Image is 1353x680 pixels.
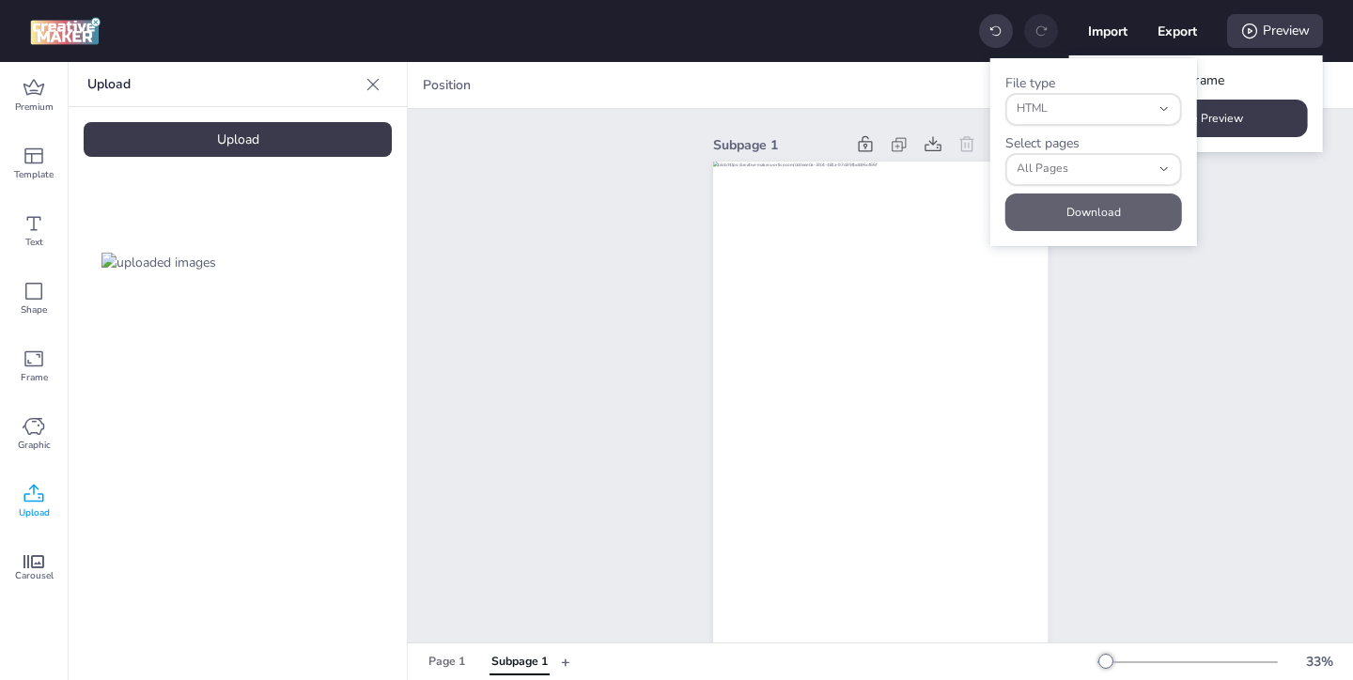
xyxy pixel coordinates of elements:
span: Position [419,75,474,95]
div: Subpage 1 [491,654,548,671]
div: 33 % [1297,652,1342,672]
img: uploaded images [101,253,216,272]
span: Carousel [15,568,54,583]
div: Tabs [415,645,561,678]
span: Shape [21,302,47,317]
span: All Pages [1017,161,1150,178]
span: Frame [21,370,48,385]
button: Download [1005,193,1182,231]
span: Premium [15,100,54,115]
p: Upload [87,62,358,107]
label: File type [1005,74,1055,92]
span: Text [25,235,43,250]
span: Template [14,167,54,182]
button: fileType [1005,93,1182,126]
span: HTML [1017,100,1150,117]
div: Preview [1227,14,1323,48]
button: Export [1158,11,1197,51]
button: Generate Preview [1084,100,1308,137]
button: + [561,645,570,678]
div: Upload [84,122,392,157]
button: selectPages [1005,153,1182,186]
div: Subpage 1 [713,135,845,155]
span: With mobile frame [1110,70,1224,90]
img: logo Creative Maker [30,17,101,45]
div: Page 1 [428,654,465,671]
span: Upload [19,505,50,520]
button: Import [1088,11,1127,51]
label: Select pages [1005,134,1080,152]
span: Graphic [18,438,51,453]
